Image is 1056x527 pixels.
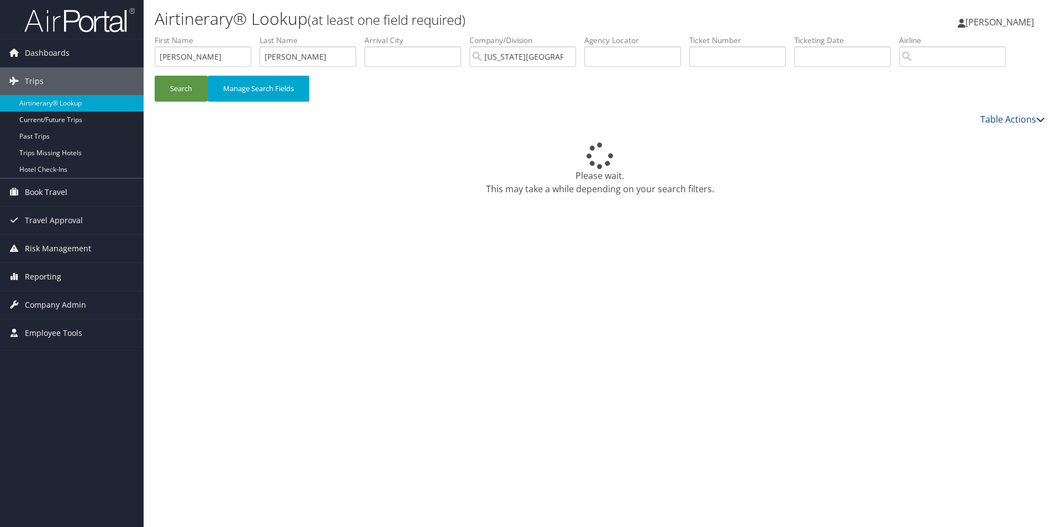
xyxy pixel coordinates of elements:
[689,35,794,46] label: Ticket Number
[958,6,1045,39] a: [PERSON_NAME]
[899,35,1014,46] label: Airline
[25,67,44,95] span: Trips
[25,178,67,206] span: Book Travel
[208,76,309,102] button: Manage Search Fields
[469,35,584,46] label: Company/Division
[794,35,899,46] label: Ticketing Date
[25,263,61,291] span: Reporting
[584,35,689,46] label: Agency Locator
[25,207,83,234] span: Travel Approval
[25,235,91,262] span: Risk Management
[308,10,466,29] small: (at least one field required)
[25,291,86,319] span: Company Admin
[155,143,1045,196] div: Please wait. This may take a while depending on your search filters.
[155,35,260,46] label: First Name
[260,35,365,46] label: Last Name
[155,7,748,30] h1: Airtinerary® Lookup
[25,319,82,347] span: Employee Tools
[24,7,135,33] img: airportal-logo.png
[965,16,1034,28] span: [PERSON_NAME]
[155,76,208,102] button: Search
[25,39,70,67] span: Dashboards
[365,35,469,46] label: Arrival City
[980,113,1045,125] a: Table Actions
